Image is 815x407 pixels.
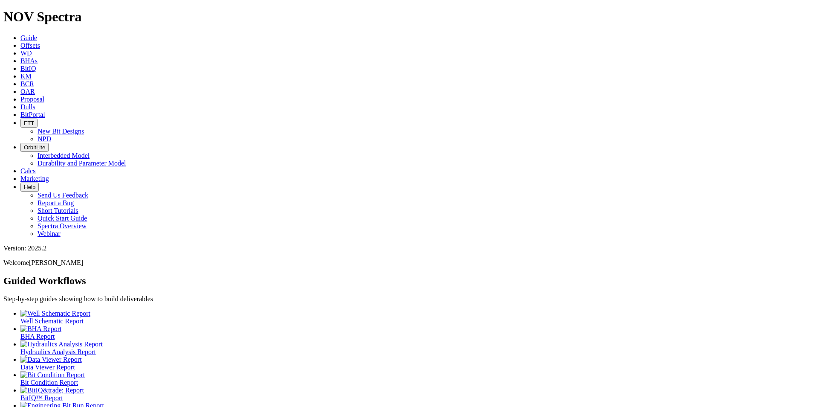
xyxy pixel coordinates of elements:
[29,259,83,266] span: [PERSON_NAME]
[24,184,35,190] span: Help
[38,222,87,230] a: Spectra Overview
[20,379,78,386] span: Bit Condition Report
[20,371,85,379] img: Bit Condition Report
[3,295,812,303] p: Step-by-step guides showing how to build deliverables
[20,96,44,103] a: Proposal
[20,65,36,72] a: BitIQ
[24,144,45,151] span: OrbitLite
[20,387,812,401] a: BitIQ&trade; Report BitIQ™ Report
[38,192,88,199] a: Send Us Feedback
[20,333,55,340] span: BHA Report
[20,57,38,64] a: BHAs
[20,167,36,174] a: Calcs
[3,259,812,267] p: Welcome
[20,42,40,49] a: Offsets
[20,387,84,394] img: BitIQ&trade; Report
[20,310,812,325] a: Well Schematic Report Well Schematic Report
[20,356,812,371] a: Data Viewer Report Data Viewer Report
[38,215,87,222] a: Quick Start Guide
[3,9,812,25] h1: NOV Spectra
[20,111,45,118] a: BitPortal
[20,119,38,128] button: FTT
[38,207,78,214] a: Short Tutorials
[20,143,49,152] button: OrbitLite
[20,340,812,355] a: Hydraulics Analysis Report Hydraulics Analysis Report
[20,73,32,80] a: KM
[38,160,126,167] a: Durability and Parameter Model
[20,49,32,57] a: WD
[38,128,84,135] a: New Bit Designs
[38,230,61,237] a: Webinar
[20,175,49,182] a: Marketing
[20,325,61,333] img: BHA Report
[20,183,39,192] button: Help
[20,363,75,371] span: Data Viewer Report
[3,244,812,252] div: Version: 2025.2
[20,371,812,386] a: Bit Condition Report Bit Condition Report
[20,356,82,363] img: Data Viewer Report
[20,88,35,95] a: OAR
[20,310,90,317] img: Well Schematic Report
[38,152,90,159] a: Interbedded Model
[20,34,37,41] a: Guide
[20,340,103,348] img: Hydraulics Analysis Report
[20,80,34,87] a: BCR
[38,135,51,142] a: NPD
[24,120,34,126] span: FTT
[20,348,96,355] span: Hydraulics Analysis Report
[20,394,63,401] span: BitIQ™ Report
[38,199,74,206] a: Report a Bug
[20,325,812,340] a: BHA Report BHA Report
[20,317,84,325] span: Well Schematic Report
[3,275,812,287] h2: Guided Workflows
[20,103,35,110] a: Dulls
